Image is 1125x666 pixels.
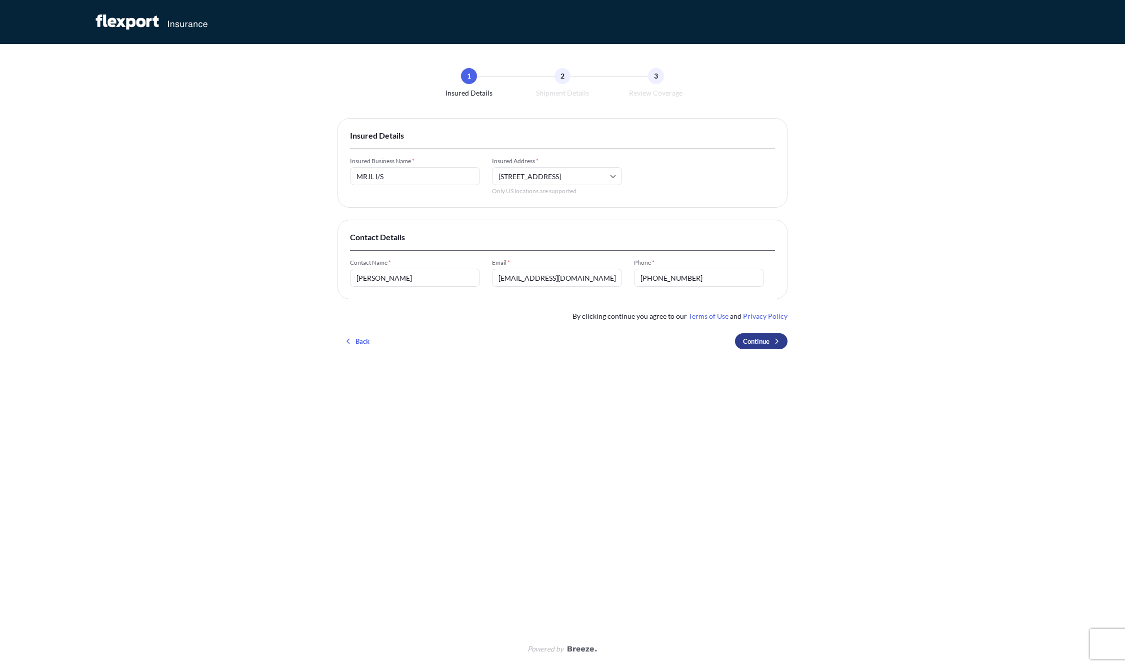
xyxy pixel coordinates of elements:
span: Email [492,259,622,267]
span: Review Coverage [629,88,682,98]
span: Shipment Details [536,88,589,98]
span: 2 [560,71,564,81]
input: Enter full name [350,167,480,185]
input: +1 (111) 111-111 [634,269,764,287]
a: Privacy Policy [743,312,787,320]
span: Contact Details [350,232,775,242]
input: Enter email [492,269,622,287]
a: Terms of Use [688,312,728,320]
span: Insured Address [492,157,622,165]
span: Insured Details [445,88,492,98]
span: Phone [634,259,764,267]
span: 3 [654,71,658,81]
input: Enter full name [350,269,480,287]
span: Only US locations are supported [492,187,622,195]
span: Contact Name [350,259,480,267]
input: Enter full address [492,167,622,185]
p: Back [355,336,369,346]
button: Continue [735,333,787,349]
span: By clicking continue you agree to our and [572,311,787,321]
span: Powered by [527,644,563,654]
span: 1 [467,71,471,81]
span: Insured Business Name [350,157,480,165]
button: Back [337,333,377,349]
p: Continue [743,336,769,346]
span: Insured Details [350,131,775,141]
